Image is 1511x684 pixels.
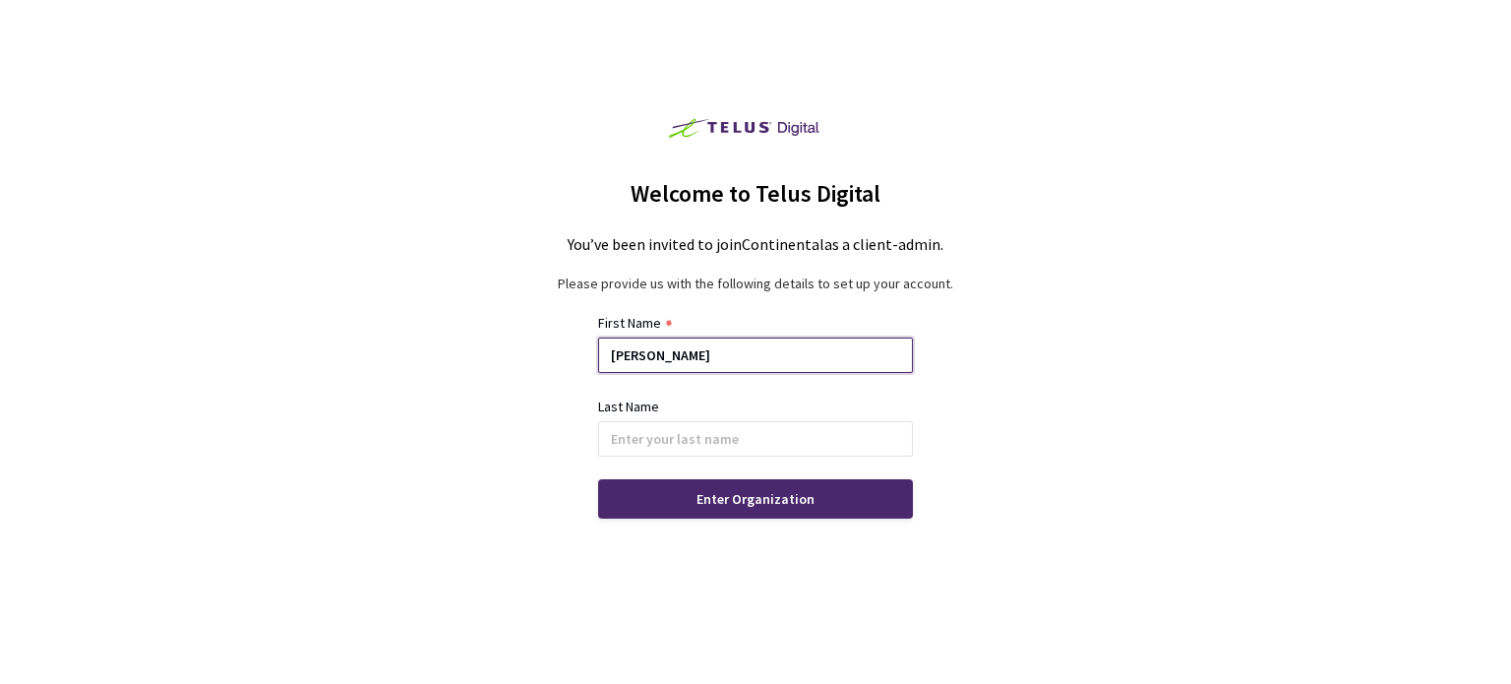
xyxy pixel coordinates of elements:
[598,396,659,417] div: Last Name
[558,276,953,292] div: Please provide us with the following details to set up your account.
[598,338,913,373] input: Enter your first name
[598,312,661,334] div: First Name
[568,233,943,256] div: You’ve been invited to join Continental as a client-admin .
[632,108,851,148] img: Telus Digital Logo
[598,421,913,457] input: Enter your last name
[696,491,815,507] div: Enter Organization
[631,177,880,211] div: Welcome to Telus Digital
